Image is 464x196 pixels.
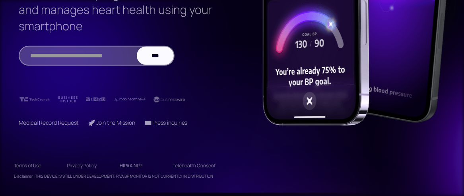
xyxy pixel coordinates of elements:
div: Disclaimer: THIS DEVICE IS STILL UNDER DEVELOPMENT. RIVA BP MONITOR IS NOT CURRENTLY IN DISTRIBUTION [14,172,213,180]
a: Terms of Use [14,159,57,172]
a: HIPAA NPP [120,159,163,172]
a: Telehealth Consent [173,159,216,172]
a: 📧 Press inquiries [145,119,188,126]
a: Privacy Policy [67,159,110,172]
a: 🚀 Join the Mission [88,119,135,126]
form: Email Form [19,46,175,66]
a: Medical Record Request [19,119,79,126]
